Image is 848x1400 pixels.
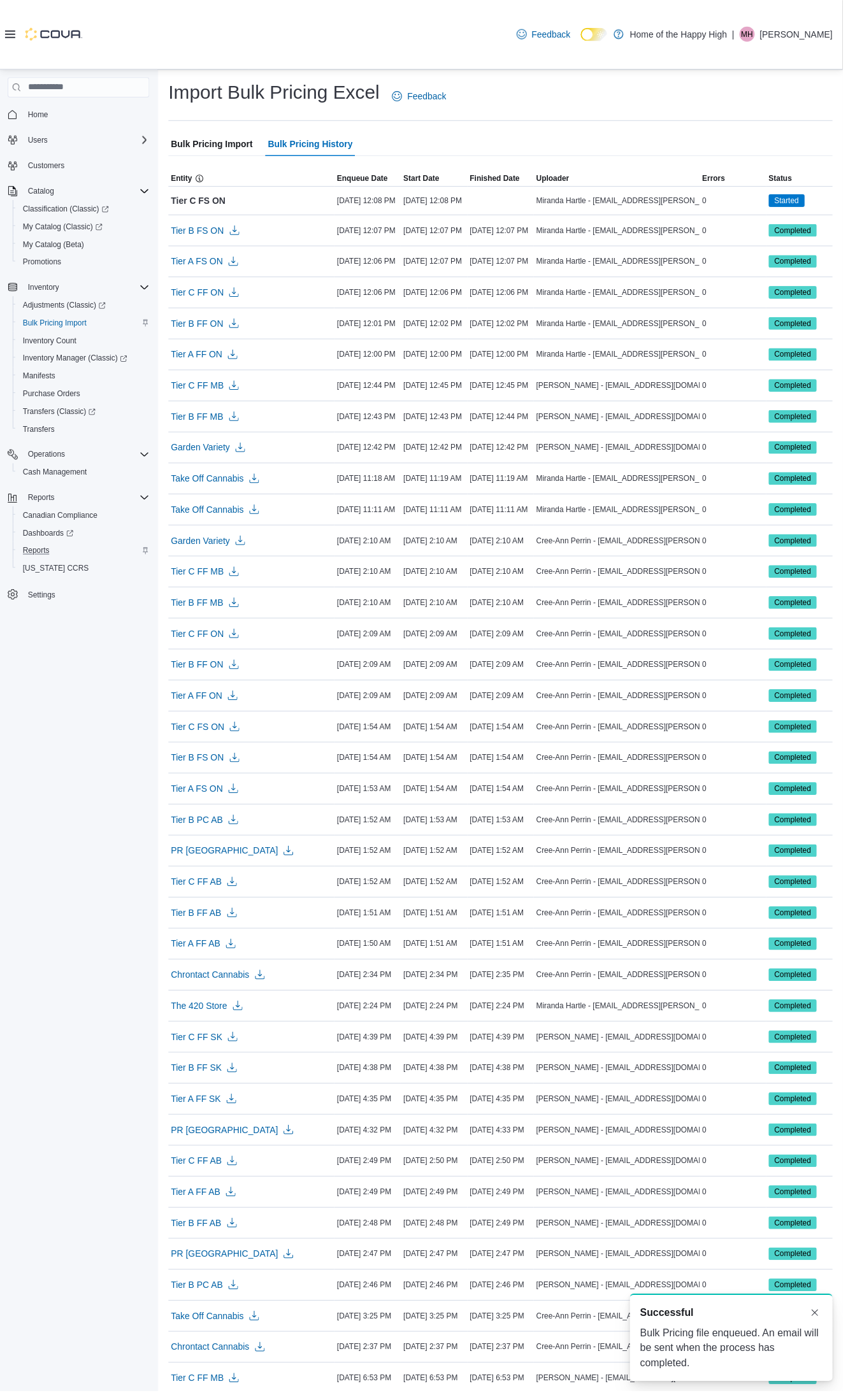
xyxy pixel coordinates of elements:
button: Tier A FS ON [172,781,240,806]
span: Canadian Compliance [18,511,150,526]
div: [DATE] 12:02 PM [470,318,537,333]
span: Status [773,175,797,185]
button: Tier C FF MB [172,375,240,401]
button: Home [3,106,155,124]
button: Tier A FF AB [172,1187,237,1212]
span: Dashboards [18,529,150,544]
div: Tier C FS ON [172,197,227,207]
button: Tier B FF ON [172,656,240,682]
button: Reports [23,493,60,508]
div: 0 [704,287,771,302]
span: Completed [779,320,816,331]
div: [DATE] 12:07 PM [403,224,470,239]
button: Transfers [13,423,155,441]
div: 0 [704,411,771,427]
span: Tier B FF MB [172,413,225,425]
div: [DATE] 12:45 PM [403,380,470,396]
span: Garden Variety [172,538,231,550]
span: Promotions [18,256,150,271]
button: Tier B FF AB [172,1218,238,1243]
a: My Catalog (Beta) [18,238,90,254]
span: Users [28,136,48,146]
button: Inventory Count [13,334,155,352]
div: [DATE] 12:44 PM [336,380,403,396]
span: My Catalog (Beta) [18,238,150,254]
button: Canadian Compliance [13,510,155,527]
span: Operations [28,452,66,462]
div: [DATE] 12:43 PM [403,411,470,427]
span: Reports [23,549,50,559]
button: Take Off Cannabis [172,500,261,525]
span: Chrontact Cannabis [172,1349,251,1362]
span: Completed [773,600,822,613]
div: [DATE] 12:07 PM [336,224,403,239]
span: Transfers (Classic) [18,406,150,422]
span: Started [779,196,804,208]
button: Tier B FF SK [172,1062,238,1087]
div: [DATE] 12:06 PM [336,287,403,302]
div: [DATE] 11:11 AM [403,505,470,520]
button: Catalog [3,183,155,201]
div: [DATE] 11:19 AM [403,474,470,489]
a: Adjustments (Classic) [13,298,155,316]
span: Tier B FS ON [172,756,226,769]
button: Operations [3,448,155,466]
span: Enqueue Date [339,175,390,185]
span: Bulk Pricing Import [172,132,254,157]
span: Completed [773,288,822,301]
span: Completed [773,319,822,332]
a: Adjustments (Classic) [18,299,111,315]
div: Miranda Hartle - [EMAIL_ADDRESS][PERSON_NAME][DOMAIN_NAME] [537,505,704,520]
div: [DATE] 2:10 AM [336,568,403,583]
span: [US_STATE] CCRS [23,567,89,577]
span: Tier B FF SK [172,1068,223,1081]
div: 0 [704,224,771,239]
div: [DATE] 11:11 AM [470,505,537,520]
span: Completed [779,445,816,456]
button: Tier A FF AB [172,937,237,962]
a: Reports [18,546,55,562]
button: Tier A FF ON [172,344,239,369]
span: Manifests [23,373,55,383]
span: Transfers (Classic) [23,409,96,419]
button: Inventory [23,282,64,297]
span: Completed [773,444,822,457]
button: Tier A FS ON [172,250,240,276]
input: Dark Mode [584,28,611,41]
a: My Catalog (Classic) [18,220,108,236]
div: [DATE] 12:02 PM [403,318,470,333]
span: Inventory [23,282,150,297]
span: Completed [779,538,816,550]
button: Reports [13,545,155,563]
div: [DATE] 2:10 AM [403,536,470,552]
span: Tier B FF AB [172,1224,223,1237]
div: 0 [704,474,771,489]
div: 0 [704,599,771,614]
div: [PERSON_NAME] - [EMAIL_ADDRESS][DOMAIN_NAME] [537,443,704,458]
span: Dark Mode [584,41,585,42]
div: [DATE] 2:09 AM [336,630,403,645]
span: Tier B PC AB [172,818,224,831]
div: [DATE] 12:42 PM [336,443,403,458]
span: Inventory Count [23,338,77,348]
span: Tier C FF AB [172,881,223,894]
div: Cree-Ann Perrin - [EMAIL_ADDRESS][PERSON_NAME][PERSON_NAME][DOMAIN_NAME] [537,599,704,614]
span: Inventory [28,284,59,294]
button: Garden Variety [172,531,247,557]
button: Tier A FF ON [172,687,239,713]
div: [DATE] 12:45 PM [470,380,537,396]
span: Transfers [23,427,55,437]
a: Settings [23,591,61,606]
button: Catalog [23,185,59,200]
span: Inventory Count [18,335,150,350]
span: Tier B FF ON [172,319,225,332]
span: Errors [707,175,729,185]
span: Operations [23,450,150,465]
span: Completed [779,351,816,362]
div: 0 [704,349,771,364]
div: [PERSON_NAME] - [EMAIL_ADDRESS][DOMAIN_NAME] [537,411,704,427]
span: Feedback [535,28,574,41]
div: 0 [704,443,771,458]
span: Completed [779,507,816,518]
span: Dashboards [23,531,74,541]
